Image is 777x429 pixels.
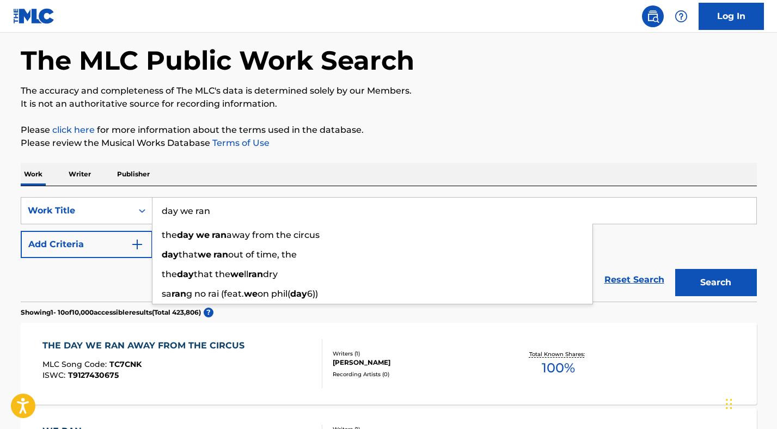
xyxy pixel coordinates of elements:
[21,323,757,405] a: THE DAY WE RAN AWAY FROM THE CIRCUSMLC Song Code:TC7CNKISWC:T9127430675Writers (1)[PERSON_NAME]Re...
[263,269,278,279] span: dry
[258,289,290,299] span: on phil(
[162,230,177,240] span: the
[675,269,757,296] button: Search
[179,249,198,260] span: that
[162,249,179,260] strong: day
[642,5,664,27] a: Public Search
[131,238,144,251] img: 9d2ae6d4665cec9f34b9.svg
[162,289,172,299] span: sa
[177,269,194,279] strong: day
[42,339,250,352] div: THE DAY WE RAN AWAY FROM THE CIRCUS
[212,230,227,240] strong: ran
[109,359,142,369] span: TC7CNK
[227,230,320,240] span: away from the circus
[21,231,152,258] button: Add Criteria
[68,370,119,380] span: T9127430675
[65,163,94,186] p: Writer
[13,8,55,24] img: MLC Logo
[21,124,757,137] p: Please for more information about the terms used in the database.
[670,5,692,27] div: Help
[244,269,248,279] span: ll
[333,350,497,358] div: Writers ( 1 )
[42,359,109,369] span: MLC Song Code :
[177,230,194,240] strong: day
[529,350,588,358] p: Total Known Shares:
[198,249,211,260] strong: we
[646,10,659,23] img: search
[213,249,228,260] strong: ran
[228,249,297,260] span: out of time, the
[542,358,575,378] span: 100 %
[307,289,318,299] span: 6))
[723,377,777,429] iframe: Chat Widget
[194,269,230,279] span: that the
[52,125,95,135] a: click here
[172,289,186,299] strong: ran
[230,269,244,279] strong: we
[333,358,497,367] div: [PERSON_NAME]
[248,269,263,279] strong: ran
[196,230,210,240] strong: we
[21,197,757,302] form: Search Form
[21,97,757,111] p: It is not an authoritative source for recording information.
[333,370,497,378] div: Recording Artists ( 0 )
[244,289,258,299] strong: we
[290,289,307,299] strong: day
[28,204,126,217] div: Work Title
[204,308,213,317] span: ?
[162,269,177,279] span: the
[21,44,414,77] h1: The MLC Public Work Search
[21,137,757,150] p: Please review the Musical Works Database
[114,163,153,186] p: Publisher
[21,308,201,317] p: Showing 1 - 10 of 10,000 accessible results (Total 423,806 )
[726,388,732,420] div: Drag
[699,3,764,30] a: Log In
[21,163,46,186] p: Work
[675,10,688,23] img: help
[186,289,244,299] span: g no rai (feat.
[21,84,757,97] p: The accuracy and completeness of The MLC's data is determined solely by our Members.
[599,268,670,292] a: Reset Search
[42,370,68,380] span: ISWC :
[210,138,270,148] a: Terms of Use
